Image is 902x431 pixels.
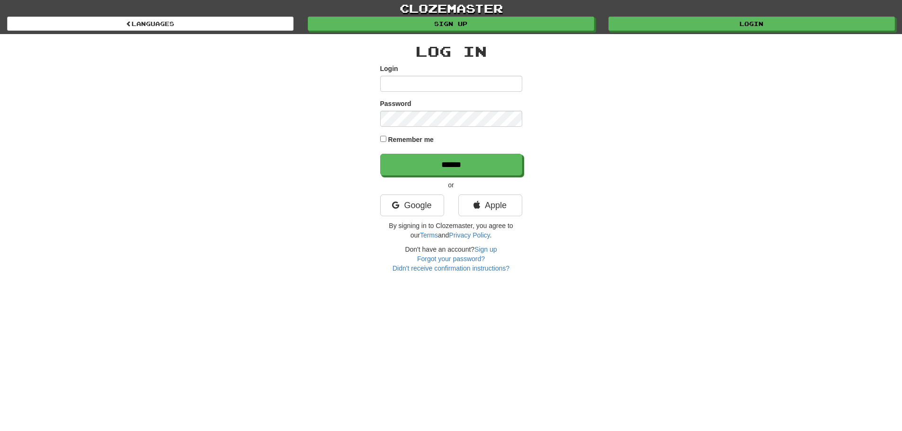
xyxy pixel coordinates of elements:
a: Forgot your password? [417,255,485,263]
a: Sign up [474,246,497,253]
a: Google [380,194,444,216]
label: Password [380,99,411,108]
a: Login [608,17,895,31]
a: Didn't receive confirmation instructions? [393,264,509,272]
a: Sign up [308,17,594,31]
div: Don't have an account? [380,245,522,273]
a: Apple [458,194,522,216]
a: Languages [7,17,294,31]
a: Terms [420,231,438,239]
a: Privacy Policy [449,231,490,239]
label: Remember me [388,135,434,144]
p: By signing in to Clozemaster, you agree to our and . [380,221,522,240]
label: Login [380,64,398,73]
p: or [380,180,522,190]
h2: Log In [380,44,522,59]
